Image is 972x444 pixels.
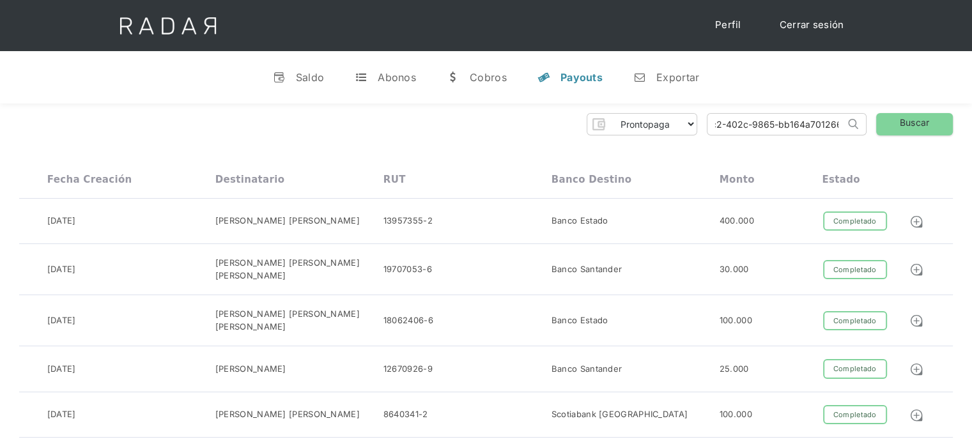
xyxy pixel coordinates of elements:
[215,174,284,185] div: Destinatario
[355,71,367,84] div: t
[537,71,550,84] div: y
[273,71,286,84] div: v
[215,308,383,333] div: [PERSON_NAME] [PERSON_NAME] [PERSON_NAME]
[823,405,887,425] div: Completado
[552,215,608,227] div: Banco Estado
[560,71,603,84] div: Payouts
[447,71,459,84] div: w
[909,314,923,328] img: Detalle
[720,215,754,227] div: 400.000
[47,263,76,276] div: [DATE]
[215,408,360,421] div: [PERSON_NAME] [PERSON_NAME]
[296,71,325,84] div: Saldo
[383,263,432,276] div: 19707053-6
[587,113,697,135] form: Form
[720,263,749,276] div: 30.000
[707,114,845,135] input: Busca por ID
[383,215,433,227] div: 13957355-2
[876,113,953,135] a: Buscar
[215,363,286,376] div: [PERSON_NAME]
[552,363,622,376] div: Banco Santander
[215,257,383,282] div: [PERSON_NAME] [PERSON_NAME] [PERSON_NAME]
[47,174,132,185] div: Fecha creación
[720,363,749,376] div: 25.000
[552,174,631,185] div: Banco destino
[823,359,887,379] div: Completado
[909,362,923,376] img: Detalle
[823,211,887,231] div: Completado
[470,71,507,84] div: Cobros
[383,174,406,185] div: RUT
[822,174,860,185] div: Estado
[909,215,923,229] img: Detalle
[720,408,752,421] div: 100.000
[552,408,688,421] div: Scotiabank [GEOGRAPHIC_DATA]
[383,363,433,376] div: 12670926-9
[552,263,622,276] div: Banco Santander
[378,71,416,84] div: Abonos
[47,408,76,421] div: [DATE]
[909,263,923,277] img: Detalle
[720,174,755,185] div: Monto
[823,311,887,331] div: Completado
[47,215,76,227] div: [DATE]
[633,71,646,84] div: n
[720,314,752,327] div: 100.000
[47,363,76,376] div: [DATE]
[215,215,360,227] div: [PERSON_NAME] [PERSON_NAME]
[552,314,608,327] div: Banco Estado
[767,13,857,38] a: Cerrar sesión
[656,71,699,84] div: Exportar
[909,408,923,422] img: Detalle
[823,260,887,280] div: Completado
[702,13,754,38] a: Perfil
[47,314,76,327] div: [DATE]
[383,314,433,327] div: 18062406-6
[383,408,428,421] div: 8640341-2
